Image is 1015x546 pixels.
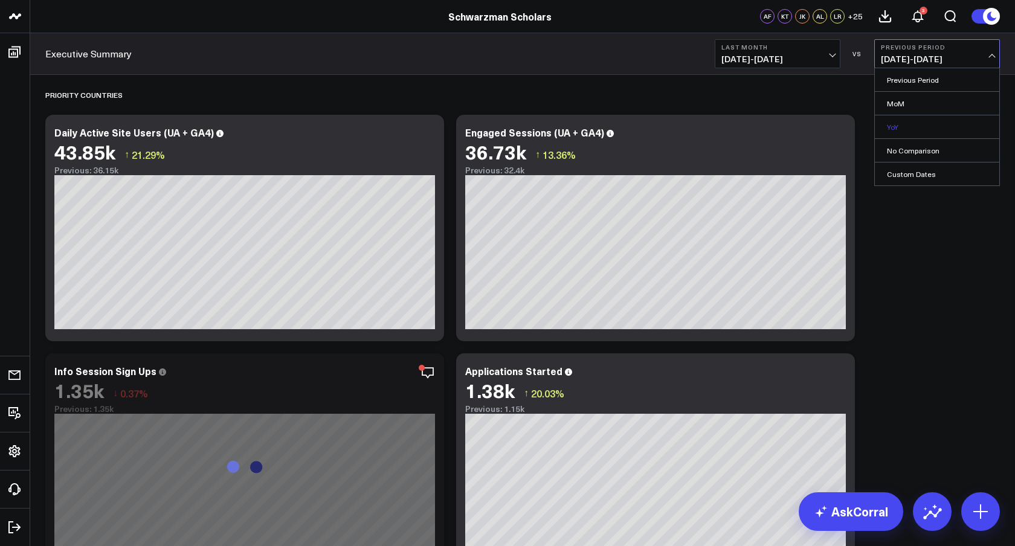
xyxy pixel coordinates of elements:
a: Schwarzman Scholars [448,10,552,23]
a: MoM [875,92,999,115]
button: +25 [848,9,863,24]
div: 3 [920,7,927,14]
button: Previous Period[DATE]-[DATE] [874,39,1000,68]
b: Previous Period [881,43,993,51]
div: Engaged Sessions (UA + GA4) [465,126,604,139]
div: Applications Started [465,364,562,377]
b: Last Month [721,43,834,51]
span: 20.03% [531,387,564,400]
div: Info Session Sign Ups [54,364,156,377]
div: Previous: 36.15k [54,165,435,175]
div: LR [830,9,845,24]
div: Priority Countries [45,81,123,109]
span: 13.36% [543,148,576,161]
div: 43.85k [54,141,115,162]
span: 0.37% [120,387,148,400]
a: AskCorral [799,492,903,531]
span: 21.29% [132,148,165,161]
div: Daily Active Site Users (UA + GA4) [54,126,214,139]
a: YoY [875,115,999,138]
div: JK [795,9,810,24]
span: ↑ [535,147,540,162]
span: ↓ [113,385,118,401]
span: + 25 [848,12,863,21]
div: 36.73k [465,141,526,162]
div: VS [846,50,868,57]
span: [DATE] - [DATE] [881,54,993,64]
button: Last Month[DATE]-[DATE] [715,39,840,68]
span: [DATE] - [DATE] [721,54,834,64]
a: No Comparison [875,139,999,162]
a: Executive Summary [45,47,132,60]
span: ↑ [524,385,529,401]
div: KT [778,9,792,24]
span: ↑ [124,147,129,162]
div: 1.35k [54,379,104,401]
a: Previous Period [875,68,999,91]
div: AL [813,9,827,24]
div: 1.38k [465,379,515,401]
div: Previous: 1.35k [54,404,435,414]
div: Previous: 32.4k [465,165,846,175]
div: AF [760,9,775,24]
div: Previous: 1.15k [465,404,846,414]
a: Custom Dates [875,162,999,185]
